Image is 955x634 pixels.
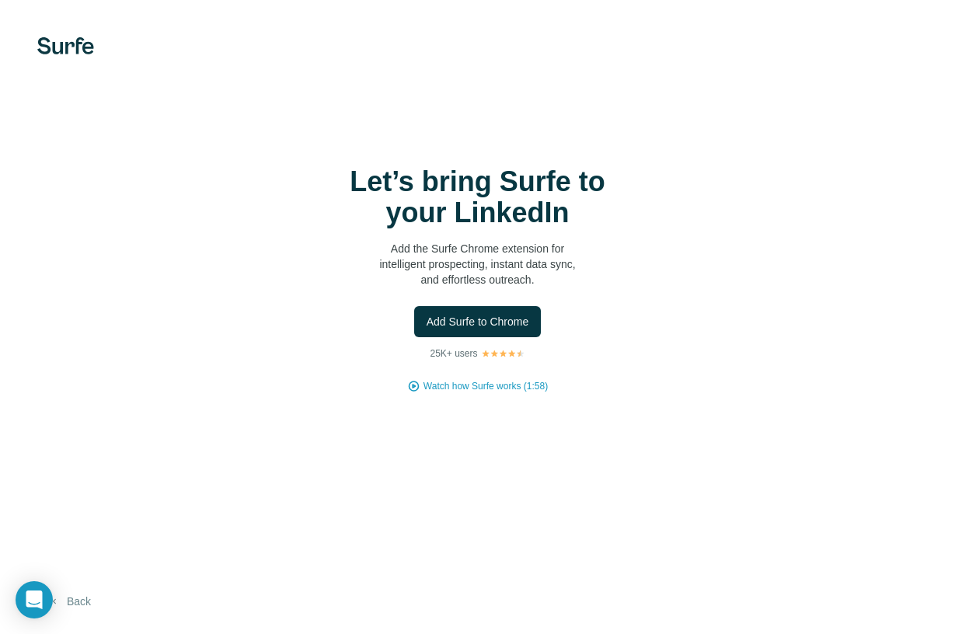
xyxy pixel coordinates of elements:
[37,37,94,54] img: Surfe's logo
[423,379,548,393] button: Watch how Surfe works (1:58)
[481,349,525,358] img: Rating Stars
[427,314,529,329] span: Add Surfe to Chrome
[37,587,102,615] button: Back
[322,166,633,228] h1: Let’s bring Surfe to your LinkedIn
[16,581,53,618] div: Open Intercom Messenger
[430,347,477,361] p: 25K+ users
[414,306,542,337] button: Add Surfe to Chrome
[322,241,633,287] p: Add the Surfe Chrome extension for intelligent prospecting, instant data sync, and effortless out...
